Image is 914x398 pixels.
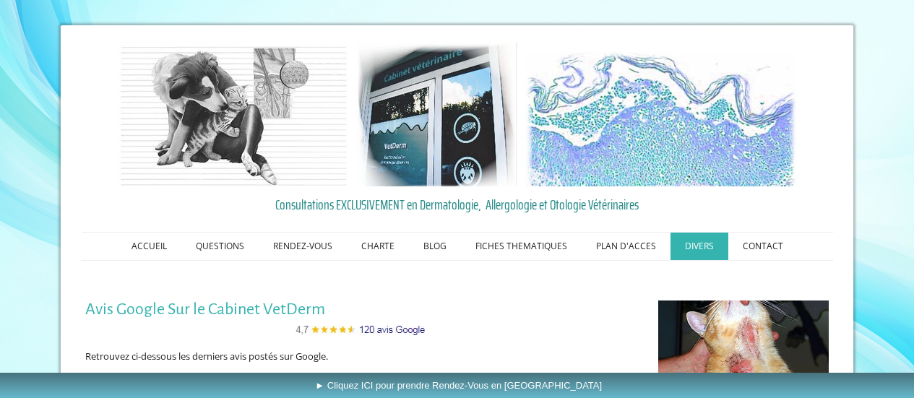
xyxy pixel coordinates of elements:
h1: Avis Google Sur le Cabinet VetDerm [85,300,637,319]
a: ACCUEIL [117,233,181,260]
span: Retrouvez ci-dessous les derniers avis postés sur Google. [85,350,328,363]
a: FICHES THEMATIQUES [461,233,582,260]
a: Consultations EXCLUSIVEMENT en Dermatologie, Allergologie et Otologie Vétérinaires [85,194,829,215]
a: QUESTIONS [181,233,259,260]
a: DIVERS [671,233,728,260]
a: CONTACT [728,233,798,260]
span: ► Cliquez ICI pour prendre Rendez-Vous en [GEOGRAPHIC_DATA] [315,380,602,391]
a: PLAN D'ACCES [582,233,671,260]
a: CHARTE [347,233,409,260]
a: RENDEZ-VOUS [259,233,347,260]
a: BLOG [409,233,461,260]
